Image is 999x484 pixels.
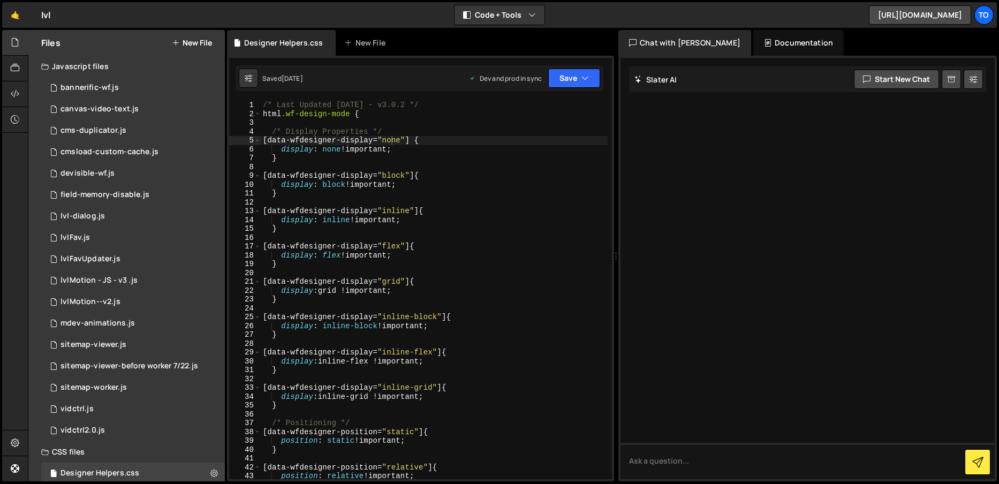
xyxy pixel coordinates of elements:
div: 3315/18153.js [41,356,225,377]
div: 30 [229,357,261,366]
div: 32 [229,375,261,384]
h2: Slater AI [634,74,677,85]
div: 15 [229,224,261,233]
div: 3315/12173.js [41,334,225,356]
div: 13 [229,207,261,216]
div: Dev and prod in sync [469,74,542,83]
div: Designer Helpers.css [244,37,323,48]
div: 7 [229,154,261,163]
div: 37 [229,419,261,428]
div: cms-duplicator.js [60,126,126,135]
div: 5 [229,136,261,145]
div: 18 [229,251,261,260]
div: 20 [229,269,261,278]
a: [URL][DOMAIN_NAME] [869,5,971,25]
div: 11 [229,189,261,198]
div: 3315/30892.js [41,270,225,291]
button: Code + Tools [455,5,544,25]
div: 12 [229,198,261,207]
div: mdev-animations.js [60,319,135,328]
div: field-memory-disable.js [60,190,149,200]
div: 28 [229,339,261,349]
div: New File [344,37,389,48]
div: 22 [229,286,261,296]
div: sitemap-viewer-before worker 7/22.js [60,361,198,371]
div: 39 [229,436,261,445]
button: Save [548,69,600,88]
div: vidctrl.js [60,404,94,414]
div: 33 [229,383,261,392]
div: 3315/5908.js [41,184,225,206]
div: 29 [229,348,261,357]
div: bannerific-wf.js [60,83,119,93]
div: 3315/6120.js [41,77,225,99]
div: 3315/19846.js [41,291,225,313]
div: 25 [229,313,261,322]
div: vidctrl2.0.js [60,426,105,435]
div: 14 [229,216,261,225]
div: [DATE] [282,74,303,83]
div: 3315/8059.js [41,420,225,441]
div: Saved [262,74,303,83]
div: cmsload-custom-cache.js [60,147,158,157]
div: 31 [229,366,261,375]
div: 35 [229,401,261,410]
div: lvlMotion--v2.js [60,297,120,307]
div: 3315/30984.css [41,463,225,484]
div: 9 [229,171,261,180]
div: 36 [229,410,261,419]
div: 27 [229,330,261,339]
div: 26 [229,322,261,331]
button: Start new chat [854,70,939,89]
div: 43 [229,472,261,481]
div: devisible-wf.js [60,169,115,178]
div: Designer Helpers.css [60,468,139,478]
div: 3315/20348.js [41,99,225,120]
a: 🤙 [2,2,28,28]
div: 40 [229,445,261,455]
div: 1 [229,101,261,110]
div: 41 [229,454,261,463]
div: 23 [229,295,261,304]
div: 3315/19435.js [41,313,225,334]
div: lvlFav.js [60,233,90,243]
div: 10 [229,180,261,190]
div: Chat with [PERSON_NAME] [618,30,751,56]
a: To [974,5,994,25]
div: 8 [229,163,261,172]
div: 38 [229,428,261,437]
div: 3315/7472.js [41,398,225,420]
div: 3315/28595.js [41,206,225,227]
div: 3315/31431.js [41,227,225,248]
div: 3315/18149.js [41,377,225,398]
div: canvas-video-text.js [60,104,139,114]
div: 17 [229,242,261,251]
div: CSS files [28,441,225,463]
div: 3315/30356.js [41,141,225,163]
div: Documentation [753,30,844,56]
h2: Files [41,37,60,49]
div: lvl [41,9,50,21]
div: 21 [229,277,261,286]
div: 24 [229,304,261,313]
div: 3 [229,118,261,127]
div: 42 [229,463,261,472]
div: 19 [229,260,261,269]
div: 3315/20386.js [41,120,225,141]
div: 6 [229,145,261,154]
button: New File [172,39,212,47]
div: 4 [229,127,261,137]
div: 3315/5667.js [41,163,225,184]
div: Javascript files [28,56,225,77]
div: 2 [229,110,261,119]
div: lvlMotion - JS - v3 .js [60,276,138,285]
div: 3315/31060.js [41,248,225,270]
div: sitemap-viewer.js [60,340,126,350]
div: lvl-dialog.js [60,211,105,221]
div: lvlFavUpdater.js [60,254,120,264]
div: sitemap-worker.js [60,383,127,392]
div: 16 [229,233,261,243]
div: 34 [229,392,261,402]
